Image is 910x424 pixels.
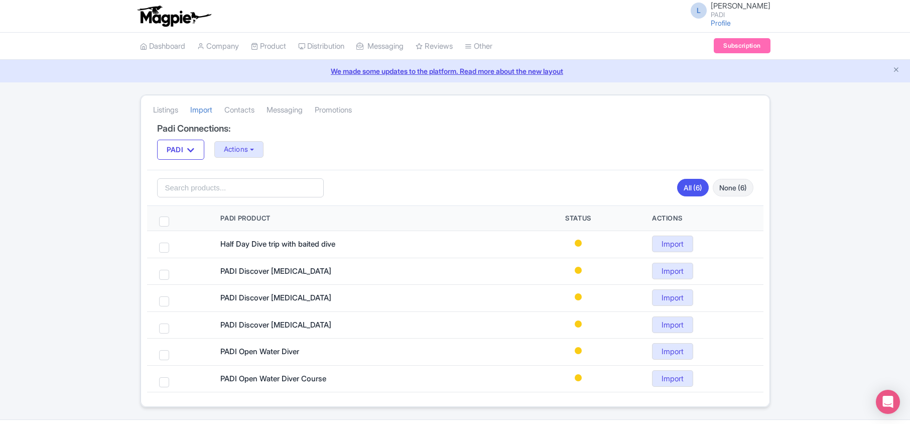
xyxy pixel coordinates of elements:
a: Messaging [267,96,303,124]
a: Other [465,33,492,60]
button: PADI [157,140,204,160]
div: Half Day Dive trip with baited dive [220,239,504,250]
span: L [691,3,707,19]
a: Import [652,289,693,306]
a: All (6) [677,179,709,196]
th: Padi Product [208,206,516,231]
a: None (6) [713,179,753,196]
a: Messaging [356,33,404,60]
button: Actions [214,141,264,158]
a: Product [251,33,286,60]
img: logo-ab69f6fb50320c5b225c76a69d11143b.png [135,5,213,27]
div: PADI Discover Scuba Diving [220,266,504,277]
a: Profile [711,19,731,27]
th: Status [516,206,640,231]
a: Import [652,343,693,360]
div: PADI Discover Scuba Diving [220,292,504,304]
a: L [PERSON_NAME] PADI [685,2,770,18]
a: Reviews [416,33,453,60]
div: PADI Open Water Diver [220,346,504,358]
a: Listings [153,96,178,124]
small: PADI [711,12,770,18]
a: Dashboard [140,33,185,60]
a: Import [652,370,693,387]
a: Promotions [315,96,352,124]
div: PADI Open Water Diver Course [220,373,504,385]
a: Subscription [714,38,770,53]
a: Import [652,236,693,252]
div: Open Intercom Messenger [876,390,900,414]
th: Actions [640,206,763,231]
h4: Padi Connections: [157,124,753,134]
a: Contacts [224,96,254,124]
a: Import [652,263,693,279]
a: Distribution [298,33,344,60]
span: [PERSON_NAME] [711,1,770,11]
a: Import [652,316,693,333]
a: Company [197,33,239,60]
a: Import [190,96,212,124]
input: Search products... [157,178,324,197]
button: Close announcement [892,65,900,76]
div: PADI Discover Scuba Diving [220,320,504,331]
a: We made some updates to the platform. Read more about the new layout [6,66,904,76]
